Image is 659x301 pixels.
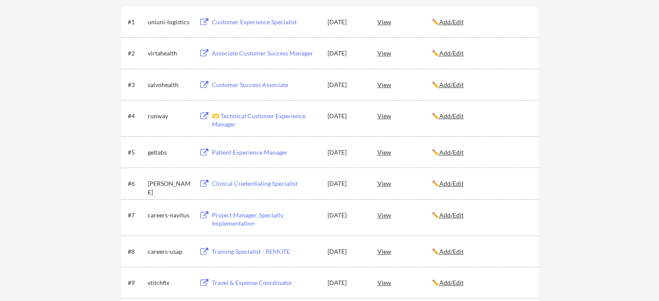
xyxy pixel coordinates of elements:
div: Customer Experience Specialist [212,18,319,26]
div: virtahealth [148,49,191,58]
div: View [377,275,432,290]
div: [PERSON_NAME] [148,179,191,196]
div: ✏️ [432,278,531,287]
div: #1 [128,18,145,26]
div: #9 [128,278,145,287]
div: [DATE] [328,112,366,120]
div: [DATE] [328,148,366,157]
u: Add/Edit [439,279,464,286]
div: [DATE] [328,211,366,220]
div: #2 [128,49,145,58]
div: Travel & Expense Coordinator [212,278,319,287]
div: #3 [128,81,145,89]
div: salvohealth [148,81,191,89]
div: #6 [128,179,145,188]
div: runway [148,112,191,120]
u: Add/Edit [439,180,464,187]
div: View [377,45,432,61]
div: [DATE] [328,179,366,188]
div: stitchfix [148,278,191,287]
div: #7 [128,211,145,220]
u: Add/Edit [439,18,464,26]
div: ✏️ [432,179,531,188]
div: Training Specialist - REMOTE [212,247,319,256]
div: Clinical Credentialing Specialist [212,179,319,188]
div: ✏️ [432,211,531,220]
u: Add/Edit [439,149,464,156]
div: View [377,243,432,259]
u: Add/Edit [439,49,464,57]
div: [DATE] [328,49,366,58]
div: ✏️ [432,247,531,256]
div: careers-navitus [148,211,191,220]
div: [DATE] [328,81,366,89]
div: [DATE] [328,278,366,287]
div: uniuni-logistics [148,18,191,26]
div: Associate Customer Success Manager [212,49,319,58]
u: Add/Edit [439,112,464,120]
u: Add/Edit [439,81,464,88]
div: ✏️ [432,112,531,120]
div: View [377,77,432,92]
div: View [377,108,432,123]
div: ✏️ [432,49,531,58]
div: View [377,14,432,29]
div: 🫶 Technical Customer Experience Manager [212,112,319,129]
div: View [377,144,432,160]
u: Add/Edit [439,248,464,255]
div: [DATE] [328,18,366,26]
div: Customer Success Associate [212,81,319,89]
div: #8 [128,247,145,256]
div: ✏️ [432,81,531,89]
div: getlabs [148,148,191,157]
div: View [377,175,432,191]
div: View [377,207,432,223]
u: Add/Edit [439,211,464,219]
div: Patient Experience Manager [212,148,319,157]
div: #5 [128,148,145,157]
div: [DATE] [328,247,366,256]
div: careers-usap [148,247,191,256]
div: ✏️ [432,148,531,157]
div: ✏️ [432,18,531,26]
div: #4 [128,112,145,120]
div: Project Manager, Specialty Implementation [212,211,319,228]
